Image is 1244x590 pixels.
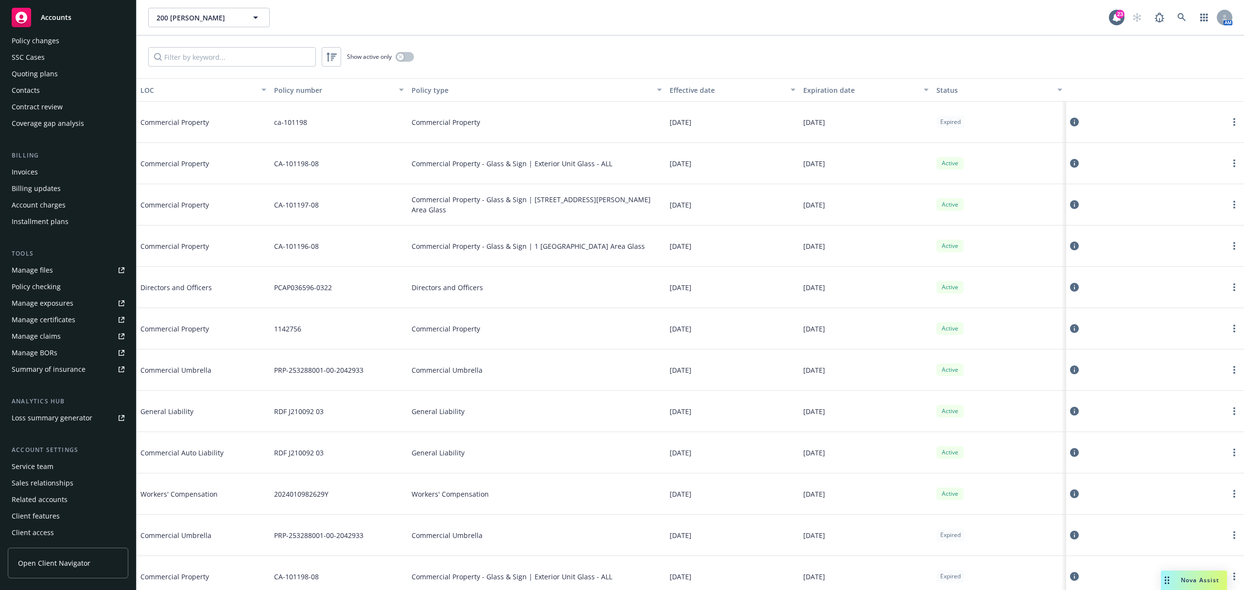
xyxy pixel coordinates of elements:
span: Commercial Umbrella [140,365,286,375]
button: Status [933,78,1066,102]
span: [DATE] [803,282,825,293]
a: more [1228,447,1240,458]
a: Invoices [8,164,128,180]
span: [DATE] [670,489,691,499]
div: Billing [8,151,128,160]
span: 200 [PERSON_NAME] [156,13,241,23]
span: Show active only [347,52,392,61]
button: Nova Assist [1161,571,1227,590]
span: Active [940,324,960,333]
span: Accounts [41,14,71,21]
span: [DATE] [803,572,825,582]
span: Commercial Property [412,324,480,334]
span: Directors and Officers [140,282,286,293]
span: Active [940,159,960,168]
span: [DATE] [803,406,825,416]
div: Tools [8,249,128,259]
button: 200 [PERSON_NAME] [148,8,270,27]
div: Coverage gap analysis [12,116,84,131]
span: Active [940,489,960,498]
div: Client features [12,508,60,524]
a: SSC Cases [8,50,128,65]
div: Drag to move [1161,571,1173,590]
div: Policy type [412,85,651,95]
a: Accounts [8,4,128,31]
a: Quoting plans [8,66,128,82]
a: more [1228,488,1240,500]
span: Workers' Compensation [412,489,489,499]
span: Open Client Navigator [18,558,90,568]
a: more [1228,364,1240,376]
a: more [1228,281,1240,293]
div: Analytics hub [8,397,128,406]
span: Workers' Compensation [140,489,286,499]
span: [DATE] [670,365,691,375]
a: Service team [8,459,128,474]
div: Service team [12,459,53,474]
span: ca-101198 [274,117,307,127]
span: Commercial Auto Liability [140,448,286,458]
div: LOC [140,85,256,95]
div: Loss summary generator [12,410,92,426]
span: Commercial Umbrella [412,530,483,540]
span: RDF J210092 03 [274,406,324,416]
span: Commercial Property [140,241,286,251]
span: Commercial Property [140,200,286,210]
span: [DATE] [803,530,825,540]
div: Related accounts [12,492,68,507]
span: [DATE] [670,324,691,334]
a: more [1228,529,1240,541]
div: Manage files [12,262,53,278]
span: General Liability [412,406,465,416]
span: Expired [940,572,961,581]
span: Manage exposures [8,295,128,311]
span: [DATE] [670,406,691,416]
div: Contacts [12,83,40,98]
span: 2024010982629Y [274,489,328,499]
span: Commercial Property [140,324,286,334]
a: Contacts [8,83,128,98]
a: Search [1172,8,1192,27]
div: Manage BORs [12,345,57,361]
a: more [1228,571,1240,582]
span: Commercial Property - Glass & Sign | Exterior Unit Glass - ALL [412,158,612,169]
a: Billing updates [8,181,128,196]
a: Manage files [8,262,128,278]
a: Start snowing [1127,8,1147,27]
span: [DATE] [803,448,825,458]
span: CA-101198-08 [274,158,319,169]
div: Policy checking [12,279,61,295]
span: [DATE] [670,282,691,293]
button: Effective date [666,78,799,102]
span: [DATE] [803,241,825,251]
span: [DATE] [670,448,691,458]
span: Active [940,283,960,292]
span: Active [940,200,960,209]
span: [DATE] [803,200,825,210]
span: General Liability [412,448,465,458]
span: Expired [940,118,961,126]
div: Status [936,85,1052,95]
button: Policy type [408,78,666,102]
span: Commercial Umbrella [140,530,286,540]
span: PRP-253288001-00-2042933 [274,530,363,540]
a: more [1228,405,1240,417]
div: 23 [1116,10,1124,18]
a: more [1228,323,1240,334]
div: Policy changes [12,33,59,49]
div: Effective date [670,85,785,95]
a: Summary of insurance [8,362,128,377]
span: Commercial Property [140,117,286,127]
span: [DATE] [670,572,691,582]
div: Expiration date [803,85,918,95]
a: Client access [8,525,128,540]
button: LOC [137,78,270,102]
div: Account settings [8,445,128,455]
div: Account charges [12,197,66,213]
a: Loss summary generator [8,410,128,426]
div: Manage certificates [12,312,75,328]
div: Manage claims [12,329,61,344]
span: CA-101196-08 [274,241,319,251]
span: Nova Assist [1181,576,1219,584]
input: Filter by keyword... [148,47,316,67]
